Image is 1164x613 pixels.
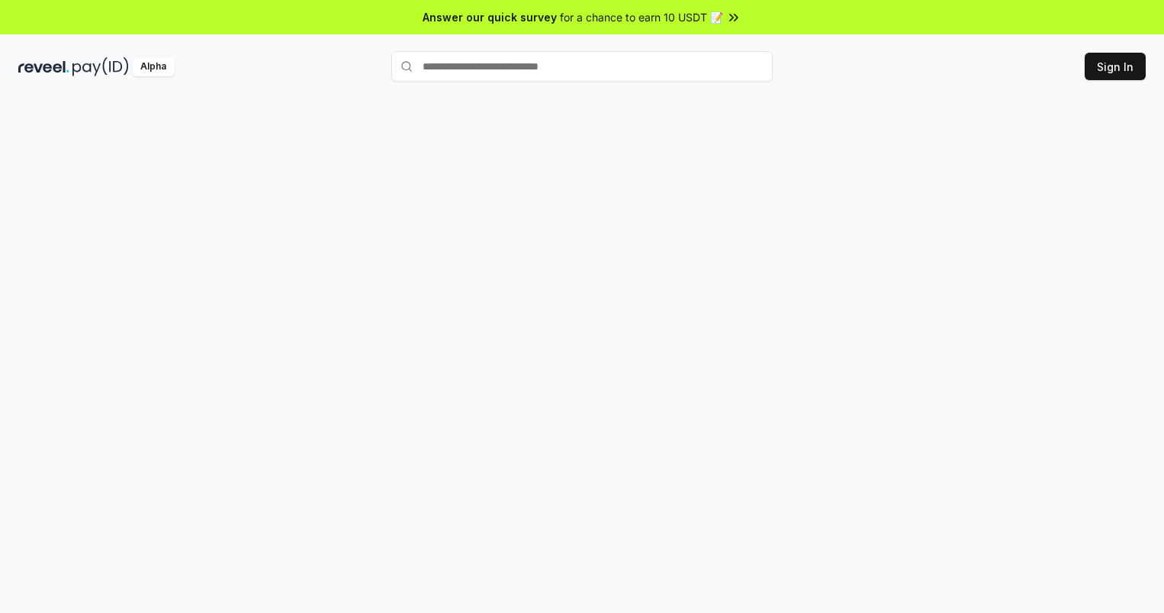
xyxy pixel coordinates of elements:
span: Answer our quick survey [423,9,557,25]
button: Sign In [1085,53,1146,80]
div: Alpha [132,57,175,76]
img: pay_id [72,57,129,76]
span: for a chance to earn 10 USDT 📝 [560,9,723,25]
img: reveel_dark [18,57,69,76]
